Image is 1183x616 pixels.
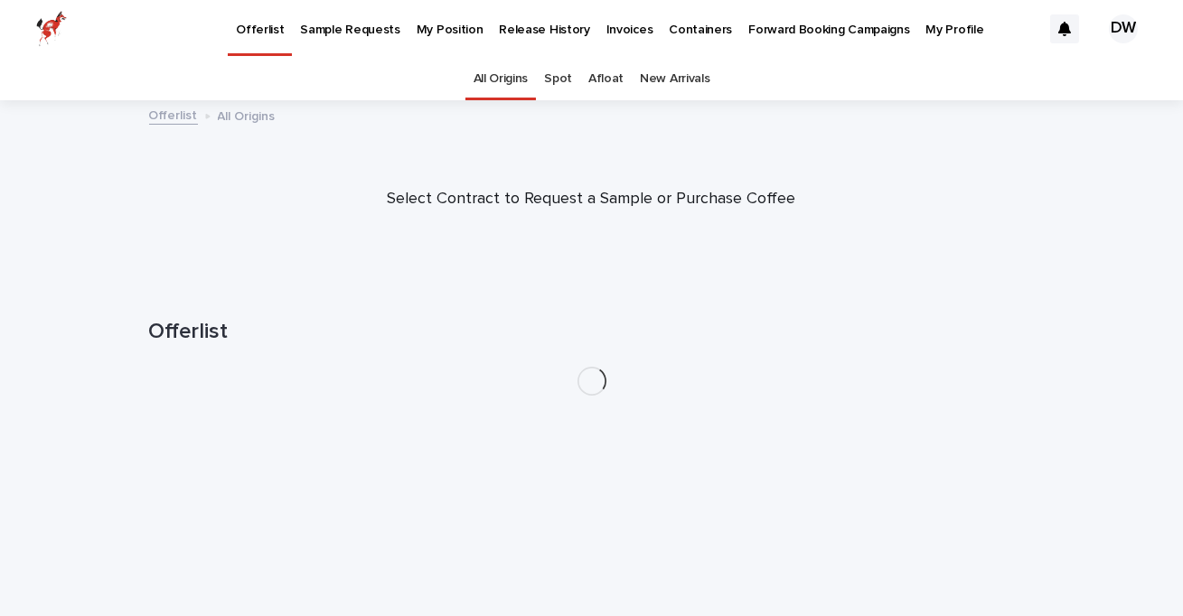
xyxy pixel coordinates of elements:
[588,58,624,100] a: Afloat
[1109,14,1138,43] div: DW
[149,104,198,125] a: Offerlist
[230,190,953,210] p: Select Contract to Request a Sample or Purchase Coffee
[474,58,529,100] a: All Origins
[36,11,67,47] img: zttTXibQQrCfv9chImQE
[544,58,572,100] a: Spot
[640,58,709,100] a: New Arrivals
[218,105,276,125] p: All Origins
[149,319,1035,345] h1: Offerlist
